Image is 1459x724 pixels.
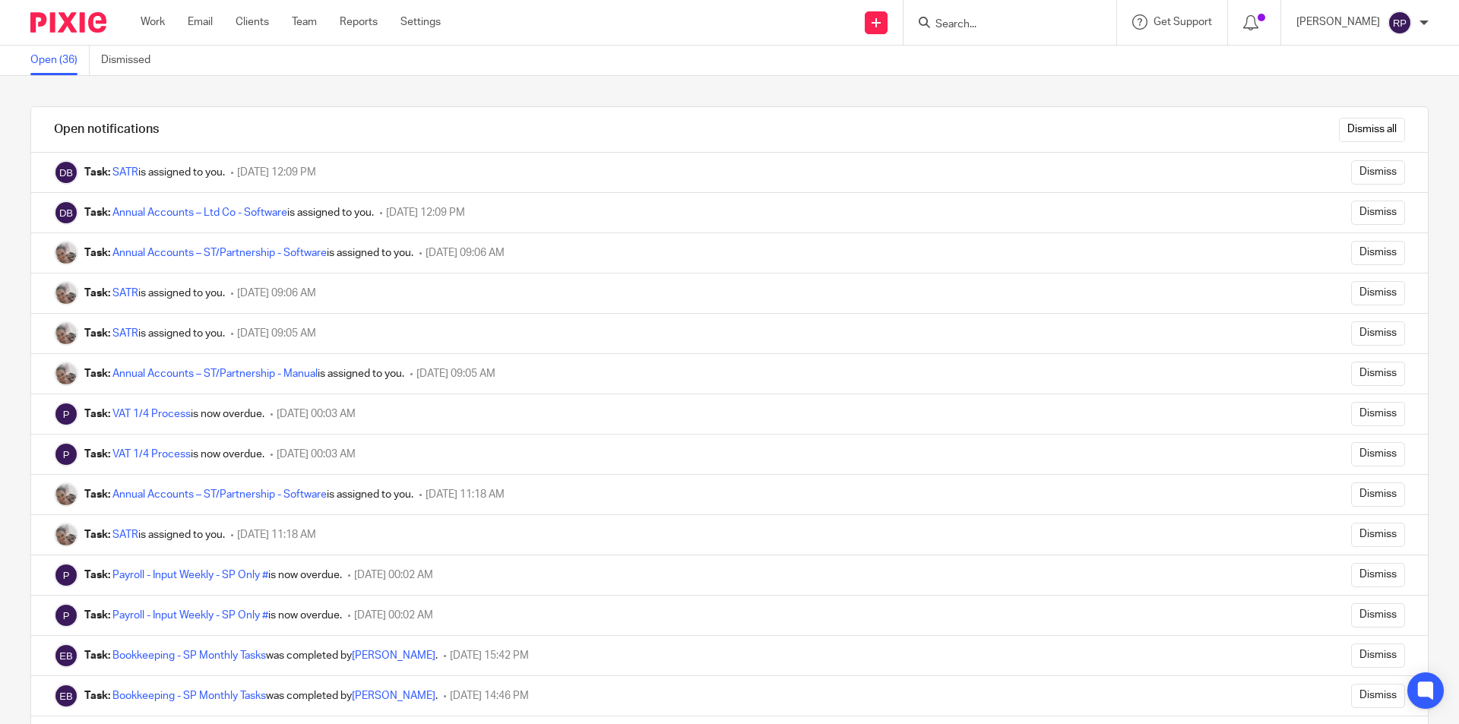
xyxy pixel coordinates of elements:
[1154,17,1212,27] span: Get Support
[112,409,191,419] a: VAT 1/4 Process
[400,14,441,30] a: Settings
[54,523,78,547] img: Sarah Holmes
[112,650,266,661] a: Bookkeeping - SP Monthly Tasks
[1351,563,1405,587] input: Dismiss
[84,205,374,220] div: is assigned to you.
[84,406,264,422] div: is now overdue.
[54,122,159,138] h1: Open notifications
[1388,11,1412,35] img: svg%3E
[84,248,110,258] b: Task:
[101,46,162,75] a: Dismissed
[54,402,78,426] img: Pixie
[84,449,110,460] b: Task:
[84,608,342,623] div: is now overdue.
[112,368,318,379] a: Annual Accounts – ST/Partnership - Manual
[112,328,138,339] a: SATR
[84,288,110,299] b: Task:
[426,248,505,258] span: [DATE] 09:06 AM
[354,570,433,580] span: [DATE] 00:02 AM
[1296,14,1380,30] p: [PERSON_NAME]
[112,691,266,701] a: Bookkeeping - SP Monthly Tasks
[112,288,138,299] a: SATR
[1351,402,1405,426] input: Dismiss
[1351,482,1405,507] input: Dismiss
[340,14,378,30] a: Reports
[1351,523,1405,547] input: Dismiss
[84,368,110,379] b: Task:
[1351,684,1405,708] input: Dismiss
[84,366,404,381] div: is assigned to you.
[54,442,78,466] img: Pixie
[352,691,435,701] a: [PERSON_NAME]
[1351,241,1405,265] input: Dismiss
[54,241,78,265] img: Sarah Holmes
[84,648,438,663] div: was completed by .
[426,489,505,500] span: [DATE] 11:18 AM
[30,12,106,33] img: Pixie
[84,447,264,462] div: is now overdue.
[84,286,225,301] div: is assigned to you.
[1351,321,1405,346] input: Dismiss
[84,650,110,661] b: Task:
[84,527,225,542] div: is assigned to you.
[237,328,316,339] span: [DATE] 09:05 AM
[1351,281,1405,305] input: Dismiss
[1351,201,1405,225] input: Dismiss
[237,167,316,178] span: [DATE] 12:09 PM
[54,362,78,386] img: Sarah Holmes
[112,489,327,500] a: Annual Accounts – ST/Partnership - Software
[84,487,413,502] div: is assigned to you.
[84,326,225,341] div: is assigned to you.
[1351,362,1405,386] input: Dismiss
[54,160,78,185] img: Duncan O&#39;Brien
[84,207,110,218] b: Task:
[292,14,317,30] a: Team
[84,489,110,500] b: Task:
[112,248,327,258] a: Annual Accounts – ST/Partnership - Software
[386,207,465,218] span: [DATE] 12:09 PM
[54,603,78,628] img: Pixie
[84,409,110,419] b: Task:
[54,684,78,708] img: Ebony Bradley
[450,691,529,701] span: [DATE] 14:46 PM
[450,650,529,661] span: [DATE] 15:42 PM
[84,610,110,621] b: Task:
[84,570,110,580] b: Task:
[112,530,138,540] a: SATR
[277,449,356,460] span: [DATE] 00:03 AM
[141,14,165,30] a: Work
[30,46,90,75] a: Open (36)
[54,643,78,668] img: Ebony Bradley
[54,482,78,507] img: Sarah Holmes
[84,328,110,339] b: Task:
[1351,643,1405,668] input: Dismiss
[84,530,110,540] b: Task:
[112,207,287,218] a: Annual Accounts – Ltd Co - Software
[54,281,78,305] img: Sarah Holmes
[54,201,78,225] img: Duncan O&#39;Brien
[54,321,78,346] img: Sarah Holmes
[236,14,269,30] a: Clients
[416,368,495,379] span: [DATE] 09:05 AM
[277,409,356,419] span: [DATE] 00:03 AM
[112,167,138,178] a: SATR
[84,167,110,178] b: Task:
[84,691,110,701] b: Task:
[1339,118,1405,142] input: Dismiss all
[84,245,413,261] div: is assigned to you.
[237,288,316,299] span: [DATE] 09:06 AM
[354,610,433,621] span: [DATE] 00:02 AM
[237,530,316,540] span: [DATE] 11:18 AM
[934,18,1071,32] input: Search
[188,14,213,30] a: Email
[84,568,342,583] div: is now overdue.
[54,563,78,587] img: Pixie
[112,570,268,580] a: Payroll - Input Weekly - SP Only #
[1351,160,1405,185] input: Dismiss
[1351,442,1405,466] input: Dismiss
[112,610,268,621] a: Payroll - Input Weekly - SP Only #
[352,650,435,661] a: [PERSON_NAME]
[1351,603,1405,628] input: Dismiss
[112,449,191,460] a: VAT 1/4 Process
[84,688,438,703] div: was completed by .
